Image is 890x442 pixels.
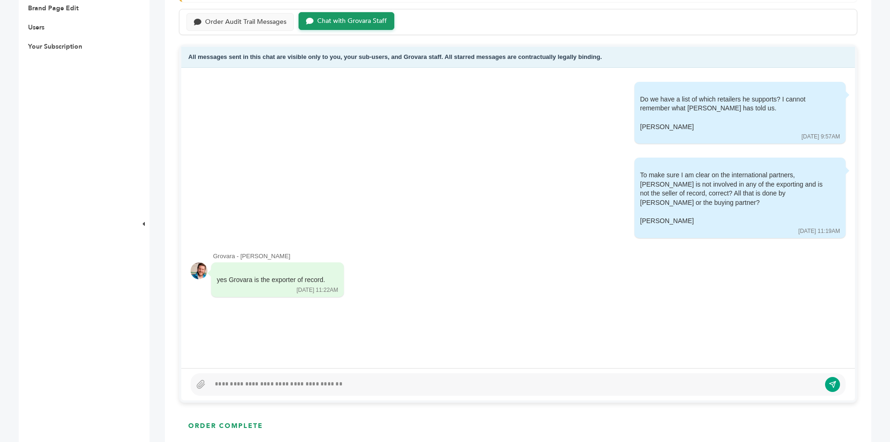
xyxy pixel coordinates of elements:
[802,133,840,141] div: [DATE] 9:57AM
[181,47,855,68] div: All messages sent in this chat are visible only to you, your sub-users, and Grovara staff. All st...
[640,123,827,132] div: [PERSON_NAME]
[640,217,827,226] div: [PERSON_NAME]
[28,23,44,32] a: Users
[188,421,263,431] h3: ORDER COMPLETE
[297,286,338,294] div: [DATE] 11:22AM
[205,18,286,26] div: Order Audit Trail Messages
[28,42,82,51] a: Your Subscription
[28,4,78,13] a: Brand Page Edit
[317,17,387,25] div: Chat with Grovara Staff
[213,252,846,261] div: Grovara - [PERSON_NAME]
[798,227,840,235] div: [DATE] 11:19AM
[640,171,827,226] div: To make sure I am clear on the international partners, [PERSON_NAME] is not involved in any of th...
[640,95,827,131] div: Do we have a list of which retailers he supports? I cannot remember what [PERSON_NAME] has told us.
[217,275,325,285] div: yes Grovara is the exporter of record.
